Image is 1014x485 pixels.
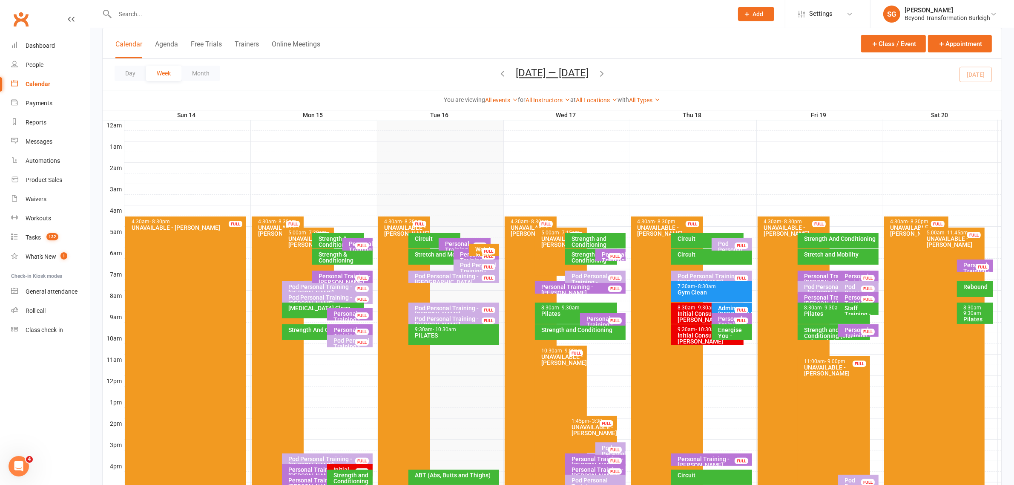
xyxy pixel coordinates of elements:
[318,236,362,248] div: Strength & Conditioning
[384,225,428,237] div: UNAVAILABLE - [PERSON_NAME]
[905,14,990,22] div: Beyond Transformation Burleigh
[26,100,52,107] div: Payments
[11,170,90,190] a: Product Sales
[822,305,842,311] span: - 9:30am
[905,6,990,14] div: [PERSON_NAME]
[26,138,52,145] div: Messages
[844,327,877,345] div: Personal Training - [PERSON_NAME]
[926,236,983,248] div: UNAVAILABLE - [PERSON_NAME]
[355,296,369,303] div: FULL
[286,221,300,227] div: FULL
[735,275,748,281] div: FULL
[413,221,426,227] div: FULL
[11,209,90,228] a: Workouts
[26,196,46,202] div: Waivers
[735,307,748,313] div: FULL
[804,294,868,312] div: Personal Training - [PERSON_NAME] [PERSON_NAME]
[569,232,583,238] div: FULL
[963,305,992,316] div: 8:30am
[103,205,124,216] th: 4am
[103,419,124,429] th: 2pm
[756,110,883,121] th: Fri 19
[541,327,624,333] div: Strength and Conditioning
[414,305,497,323] div: Pod Personal Training - [PERSON_NAME], [PERSON_NAME]...
[608,468,622,475] div: FULL
[11,36,90,55] a: Dashboard
[608,458,622,464] div: FULL
[333,472,371,484] div: Strength and Conditioning
[11,113,90,132] a: Reports
[103,248,124,259] th: 6am
[26,81,50,87] div: Calendar
[115,40,142,58] button: Calendar
[26,42,55,49] div: Dashboard
[601,445,624,481] div: Pod Personal Training - [PERSON_NAME], [PERSON_NAME]
[355,339,369,346] div: FULL
[288,467,362,479] div: Personal Training - [PERSON_NAME]
[258,225,302,237] div: UNAVAILABLE - [PERSON_NAME]
[103,120,124,131] th: 12am
[738,7,774,21] button: Add
[804,364,868,376] div: UNAVAILABLE - [PERSON_NAME]
[46,233,58,240] span: 132
[414,472,497,478] div: ABT (Abs, Butts and Thighs)
[541,354,585,366] div: UNAVAILABLE - [PERSON_NAME]
[600,420,613,427] div: FULL
[686,221,699,227] div: FULL
[825,358,845,364] span: - 9:00pm
[804,251,877,257] div: Stretch and Mobility
[112,8,727,20] input: Search...
[844,294,877,318] div: Personal Training - [PERSON_NAME] Rouge
[11,320,90,340] a: Class kiosk mode
[229,221,242,227] div: FULL
[103,227,124,237] th: 5am
[861,275,875,281] div: FULL
[60,252,67,260] span: 1
[804,311,868,317] div: Pilates
[26,326,63,333] div: Class check-in
[908,219,929,225] span: - 8:30pm
[103,461,124,472] th: 4pm
[804,284,868,302] div: Pod Personal Training - [PERSON_NAME], [PERSON_NAME]
[541,236,585,248] div: UNAVAILABLE - [PERSON_NAME]
[890,219,947,225] div: 4:30am
[181,66,220,81] button: Month
[637,219,702,225] div: 4:30am
[601,251,624,275] div: Personal Training - [PERSON_NAME]
[571,273,624,291] div: Pod Personal Training - [PERSON_NAME]
[718,305,750,317] div: Admin - [PERSON_NAME]
[316,232,330,238] div: FULL
[608,286,622,292] div: FULL
[414,316,497,334] div: Pod Personal Training - [PERSON_NAME], [PERSON_NAME]
[883,110,998,121] th: Sat 20
[677,311,742,323] div: Initial Consultation - [PERSON_NAME]
[963,305,982,316] span: - 9:30am
[963,316,992,322] div: Pilates
[804,327,868,345] div: Strength and Conditioning (incl Rebounder)
[103,141,124,152] th: 1am
[460,251,497,269] div: Personal Training - [PERSON_NAME]
[586,316,624,334] div: Personal Training - [PERSON_NAME]
[541,284,624,296] div: Personal Training - [PERSON_NAME]
[764,225,828,237] div: UNAVAILABLE - [PERSON_NAME]
[288,284,371,302] div: Pod Personal Training - [PERSON_NAME], [PERSON_NAME]
[677,251,750,257] div: Circuit
[124,110,250,121] th: Sun 14
[571,236,624,248] div: Strength and Conditioning
[735,242,748,249] div: FULL
[26,215,51,222] div: Workouts
[571,419,615,424] div: 1:45pm
[333,338,371,361] div: Pod Personal Training - [PERSON_NAME], [PERSON_NAME]...
[355,468,369,475] div: FULL
[103,184,124,195] th: 3am
[861,296,875,303] div: FULL
[11,282,90,301] a: General attendance kiosk mode
[288,327,362,333] div: Strength And Conditioning
[26,307,46,314] div: Roll call
[890,225,947,237] div: UNAVAILABLE - [PERSON_NAME]
[677,236,742,242] div: Circuit
[131,225,244,231] div: UNAVAILABLE - [PERSON_NAME]
[677,305,742,311] div: 8:30am
[844,273,877,291] div: Personal Training - [PERSON_NAME]
[541,305,615,311] div: 8:30am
